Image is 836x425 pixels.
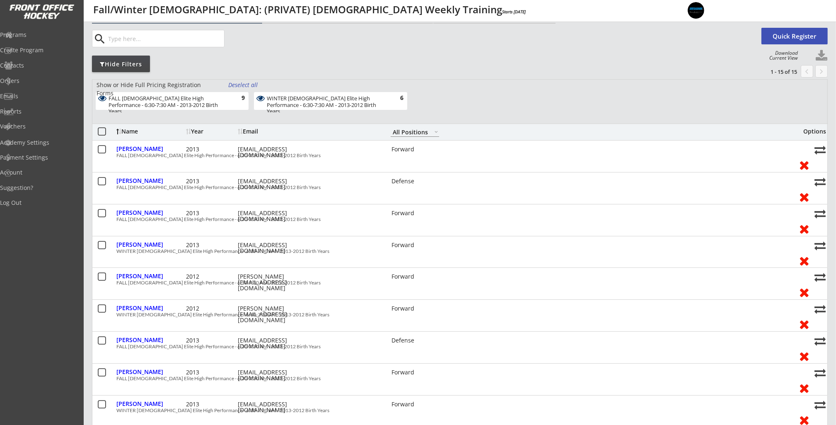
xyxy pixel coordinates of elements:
button: Remove from roster (no refund) [797,350,812,362]
button: Remove from roster (no refund) [797,190,812,203]
button: Move player [814,335,826,347]
div: [PERSON_NAME] [116,178,184,184]
div: Forward [391,242,440,248]
div: FALL [DEMOGRAPHIC_DATA] Elite High Performance - 6:30-7:30 AM - 2013-2012 Birth Years [109,95,226,115]
div: FALL [DEMOGRAPHIC_DATA] Elite High Performance - 6:30-7:30 AM - 2013-2012 Birth Years [116,344,792,349]
div: 2013 [186,178,236,184]
div: FALL [DEMOGRAPHIC_DATA] Elite High Performance - 6:30-7:30 AM - 2013-2012 Birth Years [116,217,792,222]
button: Move player [814,176,826,187]
div: Options [797,129,826,134]
div: 2013 [186,210,236,216]
div: WINTER [DEMOGRAPHIC_DATA] Elite High Performance - 6:30-7:30 AM - 2013-2012 Birth Years [116,408,792,413]
button: Move player [814,208,826,219]
div: Defense [391,178,440,184]
div: FALL [DEMOGRAPHIC_DATA] Elite High Performance - 6:30-7:30 AM - 2013-2012 Birth Years [116,376,792,381]
div: [EMAIL_ADDRESS][DOMAIN_NAME] [238,401,312,413]
div: 2012 [186,274,236,279]
div: [EMAIL_ADDRESS][DOMAIN_NAME] [238,369,312,381]
div: [PERSON_NAME] [116,146,184,152]
div: [PERSON_NAME] [116,369,184,375]
button: Move player [814,367,826,379]
div: Defense [391,338,440,343]
div: FALL [DEMOGRAPHIC_DATA] Elite High Performance - 6:30-7:30 AM - 2013-2012 Birth Years [116,153,792,158]
button: Move player [814,144,826,155]
button: Remove from roster (no refund) [797,381,812,394]
button: Remove from roster (no refund) [797,318,812,330]
div: FALL Female Elite High Performance - 6:30-7:30 AM - 2013-2012 Birth Years [109,95,226,108]
div: 1 - 15 of 15 [754,68,797,75]
div: 2013 [186,401,236,407]
button: Move player [814,304,826,315]
input: Type here... [106,30,224,47]
div: Forward [391,369,440,375]
button: Remove from roster (no refund) [797,286,812,299]
button: Remove from roster (no refund) [797,222,812,235]
div: FALL [DEMOGRAPHIC_DATA] Elite High Performance - 6:30-7:30 AM - 2013-2012 Birth Years [116,280,792,285]
button: keyboard_arrow_right [815,65,828,78]
div: WINTER Female Elite High Performance - 6:30-7:30 AM - 2013-2012 Birth Years [267,95,384,108]
div: Forward [391,306,440,311]
button: Move player [814,240,826,251]
div: Download Current View [765,51,798,61]
div: 2013 [186,369,236,375]
button: Click to download full roster. Your browser settings may try to block it, check your security set... [815,50,828,62]
div: [PERSON_NAME] [116,401,184,407]
div: Forward [391,401,440,407]
button: Remove from roster (no refund) [797,254,812,267]
div: [EMAIL_ADDRESS][DOMAIN_NAME] [238,338,312,349]
div: 2013 [186,242,236,248]
div: [PERSON_NAME][EMAIL_ADDRESS][DOMAIN_NAME] [238,274,312,291]
div: WINTER [DEMOGRAPHIC_DATA] Elite High Performance - 6:30-7:30 AM - 2013-2012 Birth Years [267,95,384,115]
div: Forward [391,274,440,279]
div: [PERSON_NAME] [116,273,184,279]
div: [EMAIL_ADDRESS][DOMAIN_NAME] [238,178,312,190]
div: [PERSON_NAME] [116,337,184,343]
div: FALL [DEMOGRAPHIC_DATA] Elite High Performance - 6:30-7:30 AM - 2013-2012 Birth Years [116,185,792,190]
em: Starts [DATE] [502,9,526,15]
div: [EMAIL_ADDRESS][DOMAIN_NAME] [238,210,312,222]
div: 2012 [186,306,236,311]
div: [PERSON_NAME][EMAIL_ADDRESS][DOMAIN_NAME] [238,306,312,323]
div: WINTER [DEMOGRAPHIC_DATA] Elite High Performance - 6:30-7:30 AM - 2013-2012 Birth Years [116,312,792,317]
div: Show or Hide Full Pricing Registration Forms [97,81,218,97]
div: Deselect all [228,81,259,89]
div: Forward [391,146,440,152]
div: 6 [387,94,404,102]
div: 2013 [186,338,236,343]
div: Name [116,129,184,134]
div: [PERSON_NAME] [116,210,184,216]
div: [PERSON_NAME] [116,242,184,248]
button: search [93,32,107,46]
div: Email [238,129,312,134]
div: [PERSON_NAME] [116,305,184,311]
div: [EMAIL_ADDRESS][DOMAIN_NAME] [238,242,312,254]
div: WINTER [DEMOGRAPHIC_DATA] Elite High Performance - 6:30-7:30 AM - 2013-2012 Birth Years [116,249,792,254]
button: Move player [814,399,826,410]
div: Forward [391,210,440,216]
button: Remove from roster (no refund) [797,158,812,171]
div: 2013 [186,146,236,152]
div: 9 [228,94,245,102]
div: Year [186,129,236,134]
button: Move player [814,272,826,283]
div: [EMAIL_ADDRESS][DOMAIN_NAME] [238,146,312,158]
button: chevron_left [801,65,813,78]
button: Quick Register [761,28,828,44]
div: Hide Filters [92,60,150,68]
